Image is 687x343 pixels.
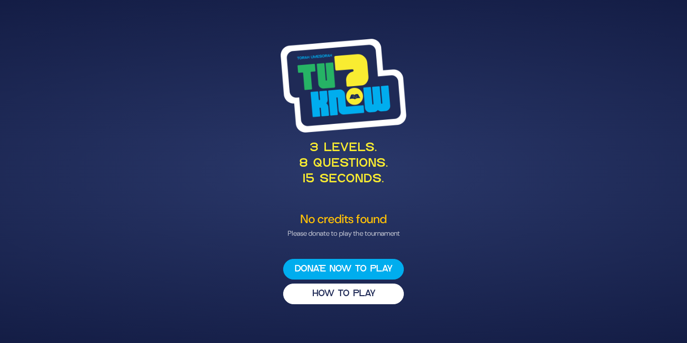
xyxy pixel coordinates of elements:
[281,39,406,132] img: Tournament Logo
[283,284,404,304] button: HOW TO PLAY
[98,212,589,227] h4: No credits found
[98,228,589,239] p: Please donate to play the tournament
[283,259,404,280] button: Donate now to play
[98,141,589,188] p: 3 levels. 8 questions. 15 seconds.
